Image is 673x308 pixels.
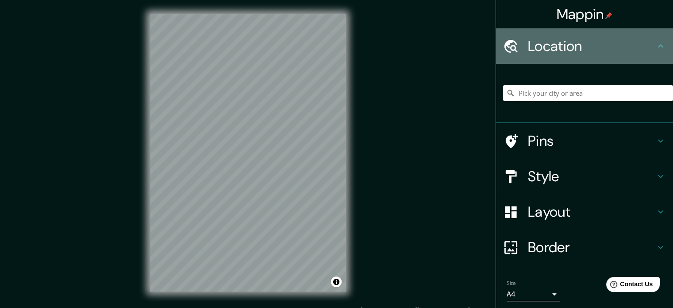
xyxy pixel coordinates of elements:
[594,273,663,298] iframe: Help widget launcher
[528,168,655,185] h4: Style
[331,277,342,287] button: Toggle attribution
[557,5,613,23] h4: Mappin
[507,287,560,301] div: A4
[496,194,673,230] div: Layout
[496,28,673,64] div: Location
[150,14,346,292] canvas: Map
[496,123,673,159] div: Pins
[605,12,612,19] img: pin-icon.png
[503,85,673,101] input: Pick your city or area
[528,132,655,150] h4: Pins
[528,37,655,55] h4: Location
[496,159,673,194] div: Style
[507,280,516,287] label: Size
[528,203,655,221] h4: Layout
[496,230,673,265] div: Border
[528,238,655,256] h4: Border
